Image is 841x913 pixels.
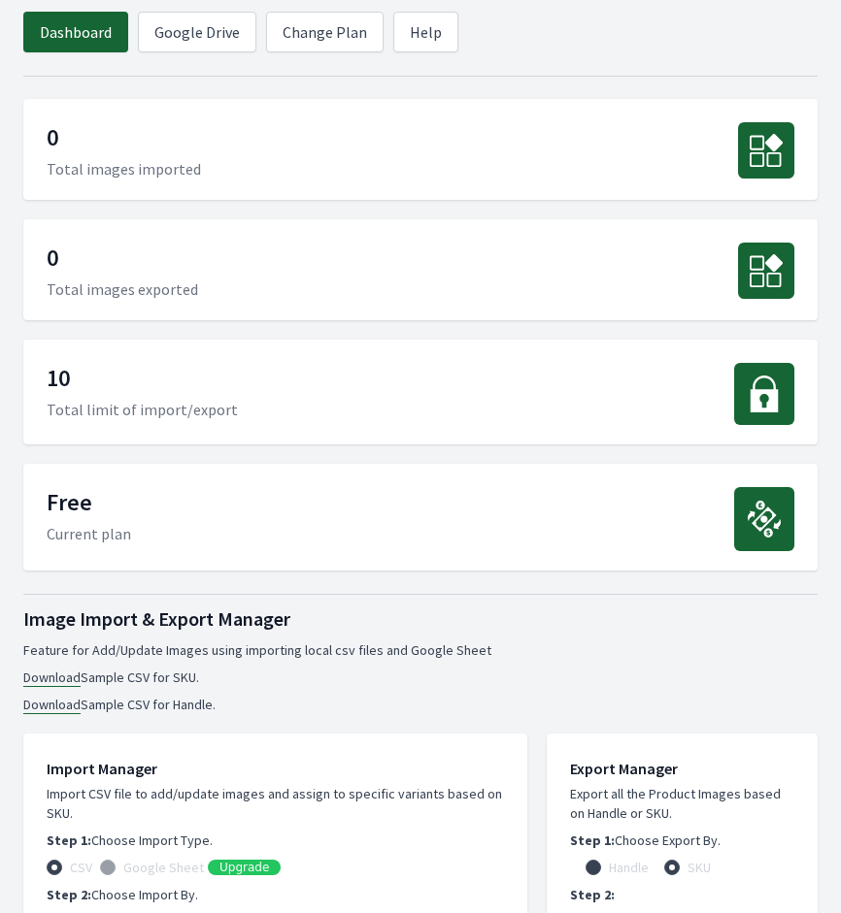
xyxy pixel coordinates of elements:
[47,157,201,180] p: Total images imported
[23,668,818,687] li: Sample CSV for SKU.
[47,784,504,823] p: Import CSV file to add/update images and assign to specific variants based on SKU.
[23,668,81,687] a: Download
[47,277,198,301] p: Total images exported
[23,640,818,660] p: Feature for Add/Update Images using importing local csv files and Google Sheet
[23,695,818,714] li: Sample CSV for Handle.
[393,12,458,52] a: Help
[219,860,269,875] span: Upgrade
[570,784,794,823] p: Export all the Product Images based on Handle or SKU.
[266,12,384,52] a: Change Plan
[47,398,238,421] p: Total limit of import/export
[47,831,91,849] b: Step 1:
[47,757,504,780] h1: Import Manager
[123,858,204,877] label: Google Sheet
[570,831,794,850] p: Choose Export By.
[23,12,128,52] a: Dashboard
[70,858,92,877] label: CSV
[23,696,81,714] a: Download
[688,858,711,877] label: SKU
[47,886,91,903] b: Step 2:
[47,885,504,904] p: Choose Import By.
[23,605,818,633] h1: Image Import & Export Manager
[47,522,131,545] p: Current plan
[609,858,649,877] label: Handle
[47,831,504,850] p: Choose Import Type.
[47,487,131,522] p: Free
[570,757,794,780] h1: Export Manager
[570,886,615,903] b: Step 2:
[47,243,198,277] p: 0
[47,363,238,398] p: 10
[138,12,256,52] a: Google Drive
[570,831,615,849] b: Step 1:
[47,122,201,157] p: 0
